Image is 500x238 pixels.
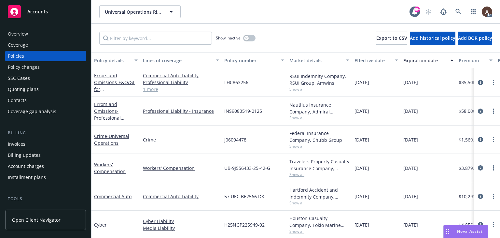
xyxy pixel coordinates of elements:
[5,95,86,106] a: Contacts
[289,186,349,200] div: Hartford Accident and Indemnity Company, Hartford Insurance Group
[224,193,264,200] span: 57 UEC BE2566 DX
[352,52,401,68] button: Effective date
[143,193,219,200] a: Commercial Auto Liability
[477,136,484,143] a: circleInformation
[459,221,479,228] span: $4,855.00
[8,84,39,95] div: Quoting plans
[459,108,482,114] span: $58,000.00
[99,32,212,45] input: Filter by keyword...
[222,52,287,68] button: Policy number
[8,139,25,149] div: Invoices
[289,101,349,115] div: Nautilus Insurance Company, Admiral Insurance Group ([PERSON_NAME] Corporation), [GEOGRAPHIC_DATA]
[490,192,497,200] a: more
[437,5,450,18] a: Report a Bug
[459,136,479,143] span: $1,569.00
[289,215,349,229] div: Houston Casualty Company, Tokio Marine HCC, Amwins
[459,57,485,64] div: Premium
[94,108,124,128] span: - Professional Liability
[224,79,248,86] span: LHC863256
[99,5,181,18] button: Universal Operations Risk Management, LLC
[457,229,483,234] span: Nova Assist
[5,40,86,50] a: Coverage
[477,164,484,172] a: circleInformation
[143,86,219,93] a: 1 more
[94,133,129,146] a: Crime
[216,35,241,41] span: Show inactive
[143,136,219,143] a: Crime
[459,165,479,171] span: $3,879.00
[94,222,107,228] a: Cyber
[376,32,407,45] button: Export to CSV
[8,106,56,117] div: Coverage gap analysis
[477,192,484,200] a: circleInformation
[403,108,418,114] span: [DATE]
[482,7,492,17] img: photo
[289,143,349,149] span: Show all
[5,73,86,83] a: SSC Cases
[5,150,86,160] a: Billing updates
[5,139,86,149] a: Invoices
[5,84,86,95] a: Quoting plans
[403,136,418,143] span: [DATE]
[105,8,161,15] span: Universal Operations Risk Management, LLC
[452,5,465,18] a: Search
[8,51,24,61] div: Policies
[289,172,349,177] span: Show all
[490,164,497,172] a: more
[8,172,46,183] div: Installment plans
[8,73,30,83] div: SSC Cases
[458,35,492,41] span: Add BOR policy
[354,165,369,171] span: [DATE]
[403,57,446,64] div: Expiration date
[289,86,349,92] span: Show all
[403,79,418,86] span: [DATE]
[94,193,132,200] a: Commercial Auto
[5,51,86,61] a: Policies
[477,79,484,86] a: circleInformation
[477,107,484,115] a: circleInformation
[91,52,140,68] button: Policy details
[94,57,131,64] div: Policy details
[410,35,455,41] span: Add historical policy
[8,40,28,50] div: Coverage
[354,193,369,200] span: [DATE]
[459,79,482,86] span: $35,500.00
[224,57,277,64] div: Policy number
[8,95,27,106] div: Contacts
[94,133,129,146] span: - Universal Operations
[289,158,349,172] div: Travelers Property Casualty Insurance Company, Travelers Insurance
[376,35,407,41] span: Export to CSV
[443,225,488,238] button: Nova Assist
[289,73,349,86] div: RSUI Indemnity Company, RSUI Group, Amwins
[224,165,270,171] span: UB-9J556433-25-42-G
[354,136,369,143] span: [DATE]
[403,193,418,200] span: [DATE]
[354,108,369,114] span: [DATE]
[467,5,480,18] a: Switch app
[5,196,86,202] div: Tools
[5,172,86,183] a: Installment plans
[422,5,435,18] a: Start snowing
[354,57,391,64] div: Effective date
[12,216,61,223] span: Open Client Navigator
[143,225,219,231] a: Media Liability
[8,161,44,171] div: Account charges
[490,79,497,86] a: more
[289,130,349,143] div: Federal Insurance Company, Chubb Group
[143,108,219,114] a: Professional Liability - Insurance
[143,57,212,64] div: Lines of coverage
[5,161,86,171] a: Account charges
[490,221,497,229] a: more
[414,7,420,12] div: 99+
[401,52,456,68] button: Expiration date
[403,221,418,228] span: [DATE]
[289,229,349,234] span: Show all
[94,161,126,174] a: Workers' Compensation
[287,52,352,68] button: Market details
[458,32,492,45] button: Add BOR policy
[8,62,40,72] div: Policy changes
[140,52,222,68] button: Lines of coverage
[143,165,219,171] a: Workers' Compensation
[224,108,262,114] span: INS9083519-0125
[490,136,497,143] a: more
